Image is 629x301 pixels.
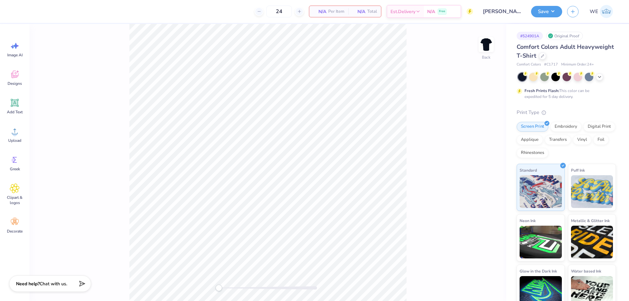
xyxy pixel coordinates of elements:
span: N/A [313,8,326,15]
input: – – [266,6,292,17]
span: N/A [352,8,365,15]
span: Est. Delivery [391,8,415,15]
span: Standard [520,167,537,174]
img: Werrine Empeynado [600,5,613,18]
strong: Need help? [16,281,40,287]
div: This color can be expedited for 5 day delivery. [524,88,605,100]
img: Puff Ink [571,175,613,208]
span: Decorate [7,229,23,234]
span: Free [439,9,445,14]
span: Metallic & Glitter Ink [571,217,610,224]
img: Back [480,38,493,51]
div: Back [482,54,490,60]
div: # 524901A [517,32,543,40]
img: Standard [520,175,562,208]
span: Water based Ink [571,268,601,274]
span: Total [367,8,377,15]
span: Comfort Colors Adult Heavyweight T-Shirt [517,43,614,60]
span: WE [590,8,598,15]
span: Minimum Order: 24 + [561,62,594,67]
a: WE [587,5,616,18]
div: Accessibility label [216,285,222,291]
span: Greek [10,166,20,172]
img: Neon Ink [520,226,562,258]
div: Digital Print [583,122,615,132]
strong: Fresh Prints Flash: [524,88,559,93]
span: Clipart & logos [4,195,26,205]
span: Glow in the Dark Ink [520,268,557,274]
div: Transfers [545,135,571,145]
span: Add Text [7,109,23,115]
span: Per Item [328,8,344,15]
div: Embroidery [550,122,581,132]
input: Untitled Design [478,5,526,18]
span: Designs [8,81,22,86]
span: Puff Ink [571,167,585,174]
img: Metallic & Glitter Ink [571,226,613,258]
span: Neon Ink [520,217,536,224]
span: # C1717 [544,62,558,67]
div: Vinyl [573,135,591,145]
span: Image AI [7,52,23,58]
div: Print Type [517,109,616,116]
span: Comfort Colors [517,62,541,67]
span: Upload [8,138,21,143]
div: Original Proof [546,32,583,40]
div: Foil [593,135,609,145]
div: Applique [517,135,543,145]
button: Save [531,6,562,17]
span: N/A [427,8,435,15]
span: Chat with us. [40,281,67,287]
div: Rhinestones [517,148,548,158]
div: Screen Print [517,122,548,132]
